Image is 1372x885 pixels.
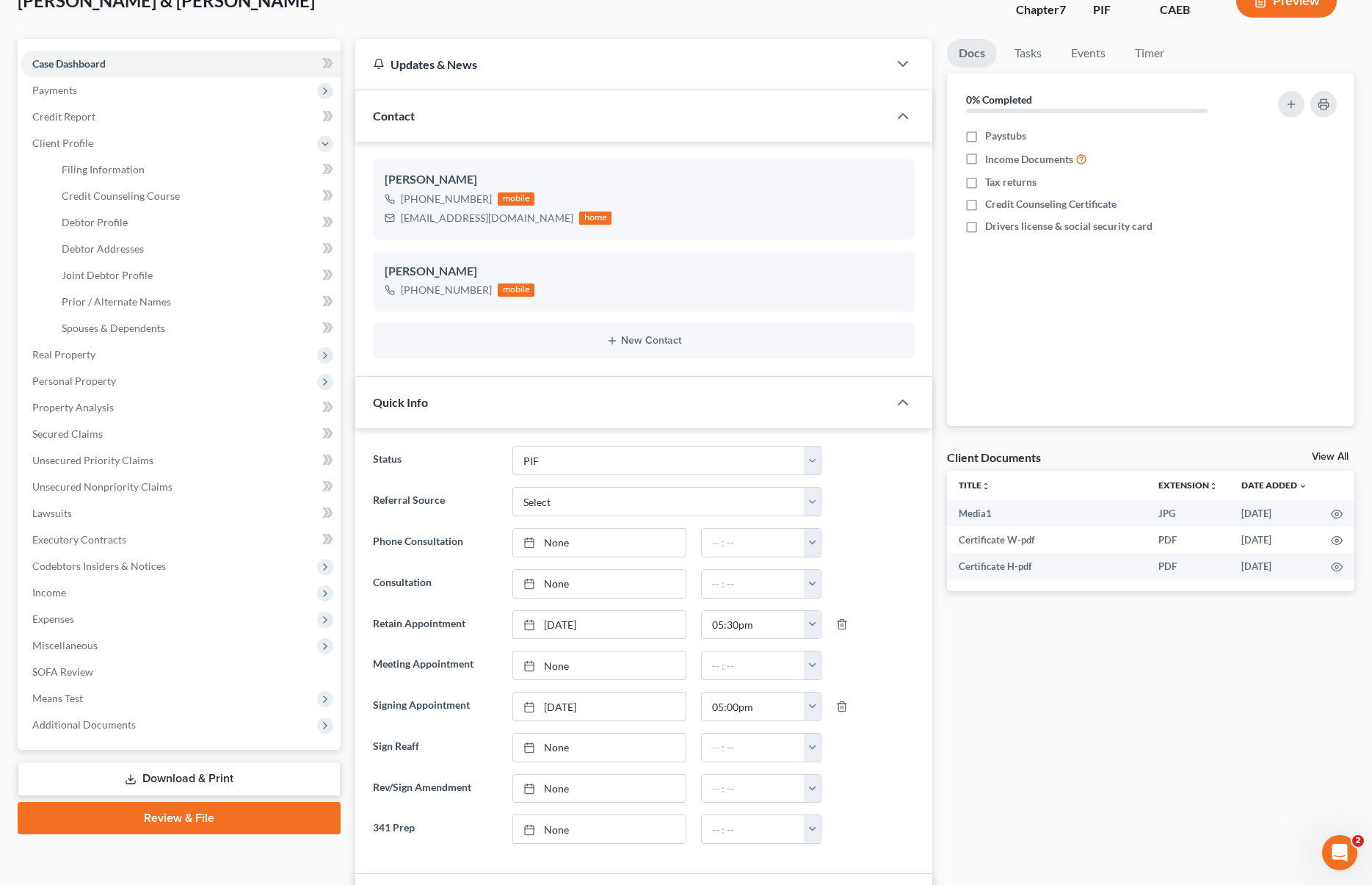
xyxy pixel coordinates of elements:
span: Means Test [32,692,83,704]
a: Docs [947,39,997,68]
span: Miscellaneous [32,639,98,651]
span: Drivers license & social security card [985,219,1153,234]
a: Tasks [1003,39,1053,68]
button: New Contact [385,335,902,347]
i: expand_more [1299,482,1307,491]
input: -- : -- [702,570,805,598]
div: [PERSON_NAME] [385,263,902,281]
div: mobile [498,283,534,297]
span: Debtor Profile [62,216,128,228]
a: View All [1312,452,1349,462]
a: Credit Report [21,104,341,130]
div: Chapter [1016,1,1070,18]
a: Executory Contracts [21,527,341,553]
a: Debtor Addresses [50,236,341,262]
td: [DATE] [1230,553,1319,579]
a: [DATE] [513,611,686,639]
label: Sign Reaff [366,733,504,762]
a: Credit Counseling Course [50,183,341,209]
a: None [513,734,686,762]
a: Events [1059,39,1117,68]
span: Quick Info [373,395,428,409]
span: 7 [1059,2,1066,16]
label: Signing Appointment [366,692,504,721]
input: -- : -- [702,611,805,639]
a: Case Dashboard [21,51,341,77]
input: -- : -- [702,815,805,843]
span: Prior / Alternate Names [62,295,171,308]
label: Meeting Appointment [366,651,504,680]
div: [PHONE_NUMBER] [401,192,492,206]
a: Unsecured Priority Claims [21,447,341,474]
span: Property Analysis [32,401,114,413]
div: home [579,212,611,225]
span: Credit Counseling Course [62,189,180,202]
span: Income [32,586,66,599]
input: -- : -- [702,775,805,803]
a: Download & Print [18,762,341,796]
a: Spouses & Dependents [50,315,341,342]
input: -- : -- [702,734,805,762]
label: Referral Source [366,487,504,516]
strong: 0% Completed [966,93,1032,106]
span: Unsecured Priority Claims [32,454,153,466]
a: Property Analysis [21,394,341,421]
div: mobile [498,192,534,206]
a: None [513,570,686,598]
a: Extensionunfold_more [1158,480,1218,491]
a: None [513,529,686,557]
span: Joint Debtor Profile [62,269,153,281]
div: [EMAIL_ADDRESS][DOMAIN_NAME] [401,211,573,225]
a: None [513,815,686,843]
span: Codebtors Insiders & Notices [32,560,166,572]
div: [PERSON_NAME] [385,171,902,189]
a: None [513,651,686,679]
div: Client Documents [947,449,1041,465]
td: PDF [1147,553,1230,579]
span: Income Documents [985,152,1073,167]
i: unfold_more [1209,482,1218,491]
span: Expenses [32,613,74,625]
span: Payments [32,84,77,96]
label: Phone Consultation [366,528,504,557]
span: Client Profile [32,137,93,149]
td: [DATE] [1230,500,1319,527]
span: Case Dashboard [32,57,106,70]
div: Updates & News [373,57,870,72]
iframe: Intercom live chat [1322,835,1357,870]
a: Joint Debtor Profile [50,262,341,289]
span: Spouses & Dependents [62,322,165,334]
label: Status [366,446,504,475]
span: Executory Contracts [32,533,126,546]
span: Paystubs [985,129,1026,143]
span: Filing Information [62,163,145,176]
input: -- : -- [702,529,805,557]
span: Additional Documents [32,718,136,731]
td: PDF [1147,527,1230,553]
i: unfold_more [981,482,990,491]
span: Unsecured Nonpriority Claims [32,480,173,493]
span: Debtor Addresses [62,242,144,255]
label: Consultation [366,569,504,599]
div: [PHONE_NUMBER] [401,283,492,297]
div: CAEB [1160,1,1213,18]
a: Lawsuits [21,500,341,527]
span: SOFA Review [32,665,93,678]
a: Unsecured Nonpriority Claims [21,474,341,500]
a: [DATE] [513,693,686,720]
span: Secured Claims [32,427,103,440]
td: Certificate W-pdf [947,527,1147,553]
label: Retain Appointment [366,610,504,640]
td: Media1 [947,500,1147,527]
a: Date Added expand_more [1241,480,1307,491]
input: -- : -- [702,693,805,720]
td: JPG [1147,500,1230,527]
input: -- : -- [702,651,805,679]
a: Timer [1123,39,1176,68]
a: Review & File [18,802,341,834]
span: Real Property [32,348,95,361]
span: Contact [373,109,415,123]
span: Lawsuits [32,507,72,519]
span: Credit Report [32,110,95,123]
td: Certificate H-pdf [947,553,1147,579]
